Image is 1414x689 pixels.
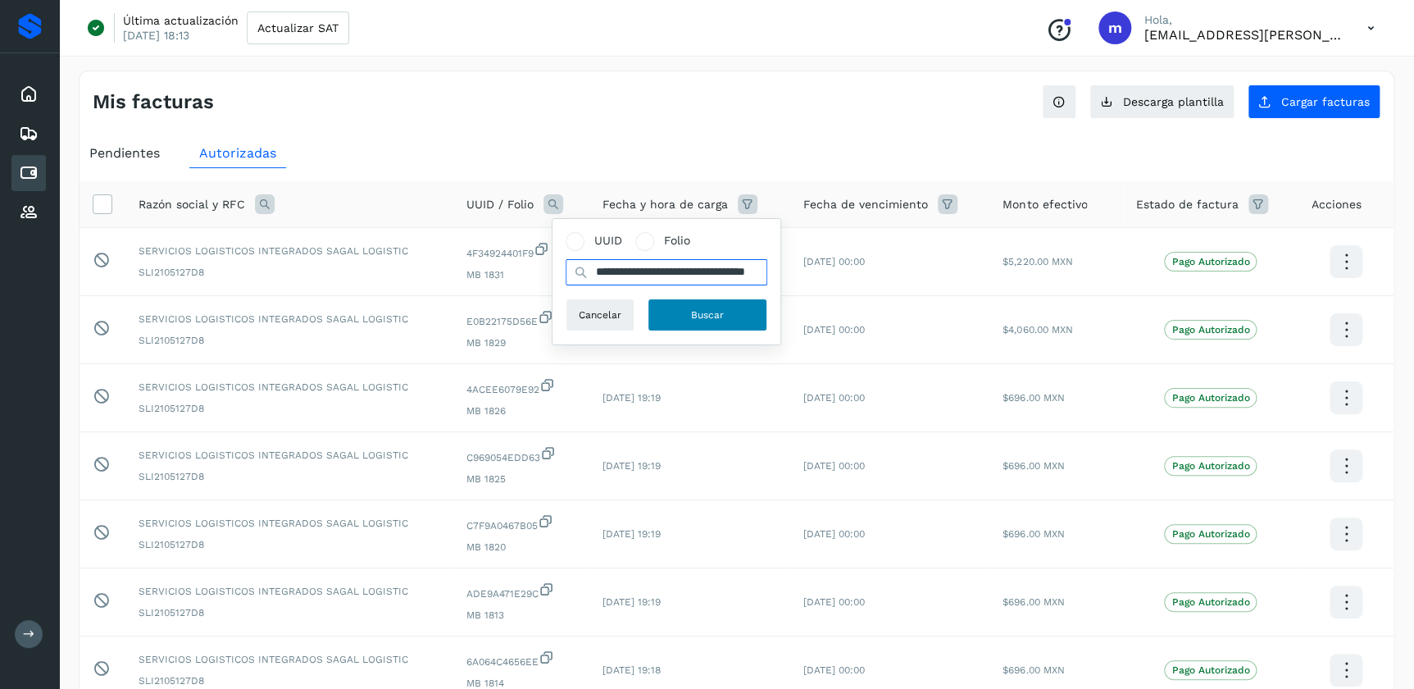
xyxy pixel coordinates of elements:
span: Pendientes [89,145,160,161]
span: Fecha y hora de carga [602,196,728,213]
span: $696.00 MXN [1003,460,1064,472]
span: Actualizar SAT [257,22,339,34]
span: UUID / Folio [466,196,534,213]
span: MB 1820 [466,540,576,554]
span: SLI2105127D8 [139,333,440,348]
span: Cargar facturas [1281,96,1370,107]
span: Razón social y RFC [139,196,245,213]
span: [DATE] 00:00 [803,256,865,267]
span: [DATE] 00:00 [803,528,865,540]
span: Acciones [1312,196,1362,213]
p: mlozano@joffroy.com [1144,27,1341,43]
p: Pago Autorizado [1171,664,1249,676]
span: $5,220.00 MXN [1003,256,1072,267]
span: $4,060.00 MXN [1003,324,1072,335]
span: [DATE] 19:19 [602,528,661,540]
span: SERVICIOS LOGISTICOS INTEGRADOS SAGAL LOGISTIC [139,380,440,395]
p: Hola, [1144,13,1341,27]
span: SERVICIOS LOGISTICOS INTEGRADOS SAGAL LOGISTIC [139,584,440,599]
p: Pago Autorizado [1171,596,1249,608]
button: Cargar facturas [1248,84,1380,119]
span: 4ACEE6079E92 [466,377,576,397]
span: $696.00 MXN [1003,664,1064,676]
span: SLI2105127D8 [139,469,440,484]
span: SERVICIOS LOGISTICOS INTEGRADOS SAGAL LOGISTIC [139,312,440,326]
span: SERVICIOS LOGISTICOS INTEGRADOS SAGAL LOGISTIC [139,652,440,667]
span: [DATE] 00:00 [803,392,865,404]
span: SLI2105127D8 [139,673,440,688]
span: SLI2105127D8 [139,401,440,416]
span: Autorizadas [199,145,276,161]
span: SLI2105127D8 [139,605,440,620]
span: [DATE] 00:00 [803,664,865,676]
p: Pago Autorizado [1171,256,1249,267]
span: 4F34924401F9 [466,241,576,261]
span: SERVICIOS LOGISTICOS INTEGRADOS SAGAL LOGISTIC [139,516,440,531]
p: Pago Autorizado [1171,460,1249,472]
h4: Mis facturas [93,90,214,114]
span: [DATE] 19:18 [602,664,661,676]
span: 6A064C4656EE [466,650,576,669]
div: Embarques [11,116,46,152]
span: [DATE] 19:19 [602,392,661,404]
span: C969054EDD63 [466,445,576,465]
div: Proveedores [11,194,46,230]
span: MB 1813 [466,608,576,623]
span: [DATE] 00:00 [803,596,865,608]
span: $696.00 MXN [1003,596,1064,608]
span: Monto efectivo [1003,196,1087,213]
span: SERVICIOS LOGISTICOS INTEGRADOS SAGAL LOGISTIC [139,448,440,463]
p: [DATE] 18:13 [123,28,189,43]
span: [DATE] 00:00 [803,460,865,472]
span: [DATE] 19:19 [602,596,661,608]
span: MB 1826 [466,404,576,418]
span: $696.00 MXN [1003,392,1064,404]
span: Estado de factura [1136,196,1239,213]
span: Fecha de vencimiento [803,196,928,213]
span: ADE9A471E29C [466,582,576,601]
span: SERVICIOS LOGISTICOS INTEGRADOS SAGAL LOGISTIC [139,244,440,258]
span: [DATE] 00:00 [803,324,865,335]
span: MB 1825 [466,472,576,486]
span: SLI2105127D8 [139,537,440,552]
span: MB 1829 [466,335,576,350]
p: Pago Autorizado [1171,324,1249,335]
span: Descarga plantilla [1123,96,1224,107]
span: [DATE] 19:19 [602,460,661,472]
p: Última actualización [123,13,239,28]
p: Pago Autorizado [1171,392,1249,404]
span: $696.00 MXN [1003,528,1064,540]
p: Pago Autorizado [1171,528,1249,540]
span: SLI2105127D8 [139,265,440,280]
span: C7F9A0467B05 [466,513,576,533]
div: Cuentas por pagar [11,155,46,191]
div: Inicio [11,76,46,112]
button: Actualizar SAT [247,11,349,44]
span: MB 1831 [466,267,576,282]
span: E0B22175D56E [466,309,576,329]
button: Descarga plantilla [1089,84,1234,119]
